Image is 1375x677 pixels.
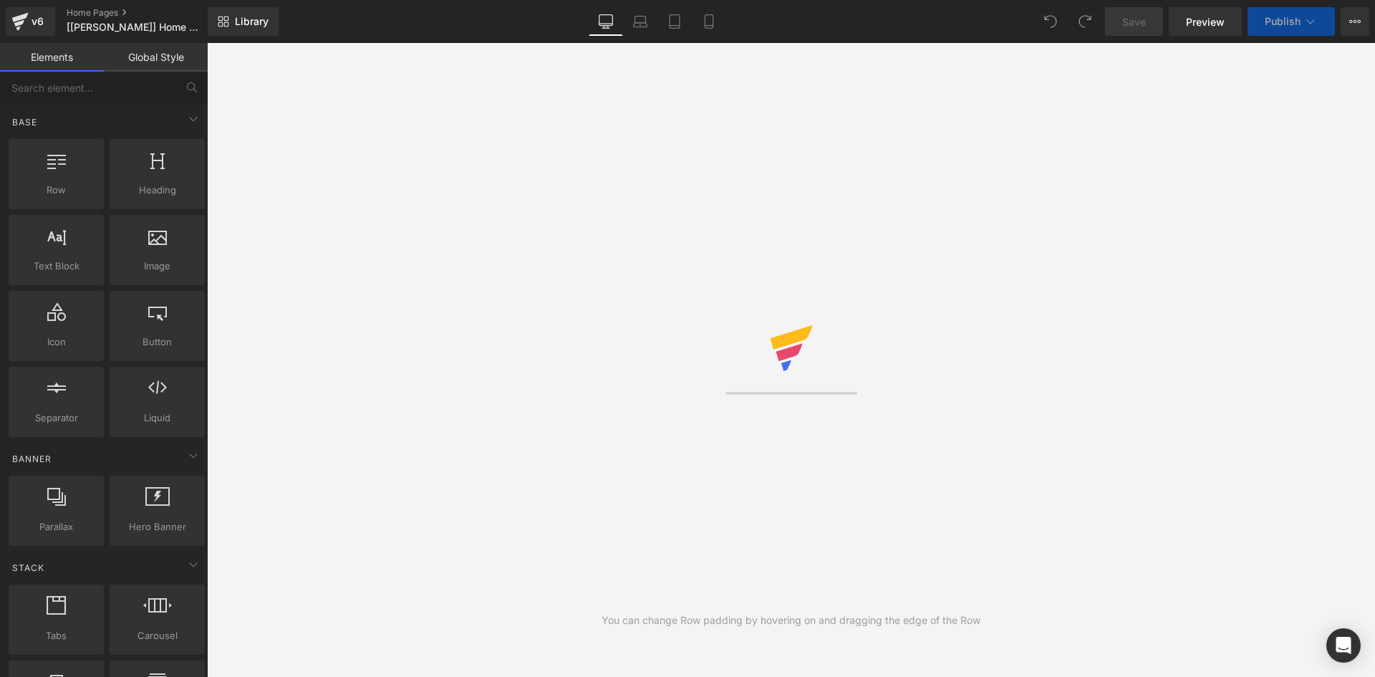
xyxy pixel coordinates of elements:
span: Text Block [13,259,100,274]
a: Home Pages [67,7,231,19]
span: Library [235,15,269,28]
a: Mobile [692,7,726,36]
button: Undo [1036,7,1065,36]
span: Row [13,183,100,198]
span: Stack [11,561,46,575]
span: Carousel [114,628,201,643]
a: Preview [1169,7,1242,36]
span: Icon [13,335,100,350]
span: Heading [114,183,201,198]
span: Liquid [114,410,201,426]
span: Separator [13,410,100,426]
span: Button [114,335,201,350]
a: Tablet [657,7,692,36]
span: [[PERSON_NAME]] Home Page - Standard 2025 [67,21,204,33]
button: Publish [1248,7,1335,36]
button: Redo [1071,7,1099,36]
div: v6 [29,12,47,31]
span: Publish [1265,16,1301,27]
div: Open Intercom Messenger [1326,628,1361,663]
a: Global Style [104,43,208,72]
span: Base [11,115,39,129]
a: Desktop [589,7,623,36]
span: Hero Banner [114,519,201,534]
span: Preview [1186,14,1225,29]
div: You can change Row padding by hovering on and dragging the edge of the Row [602,613,980,628]
span: Banner [11,452,53,466]
a: New Library [208,7,279,36]
a: v6 [6,7,55,36]
span: Image [114,259,201,274]
span: Tabs [13,628,100,643]
button: More [1341,7,1369,36]
span: Save [1122,14,1146,29]
a: Laptop [623,7,657,36]
span: Parallax [13,519,100,534]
